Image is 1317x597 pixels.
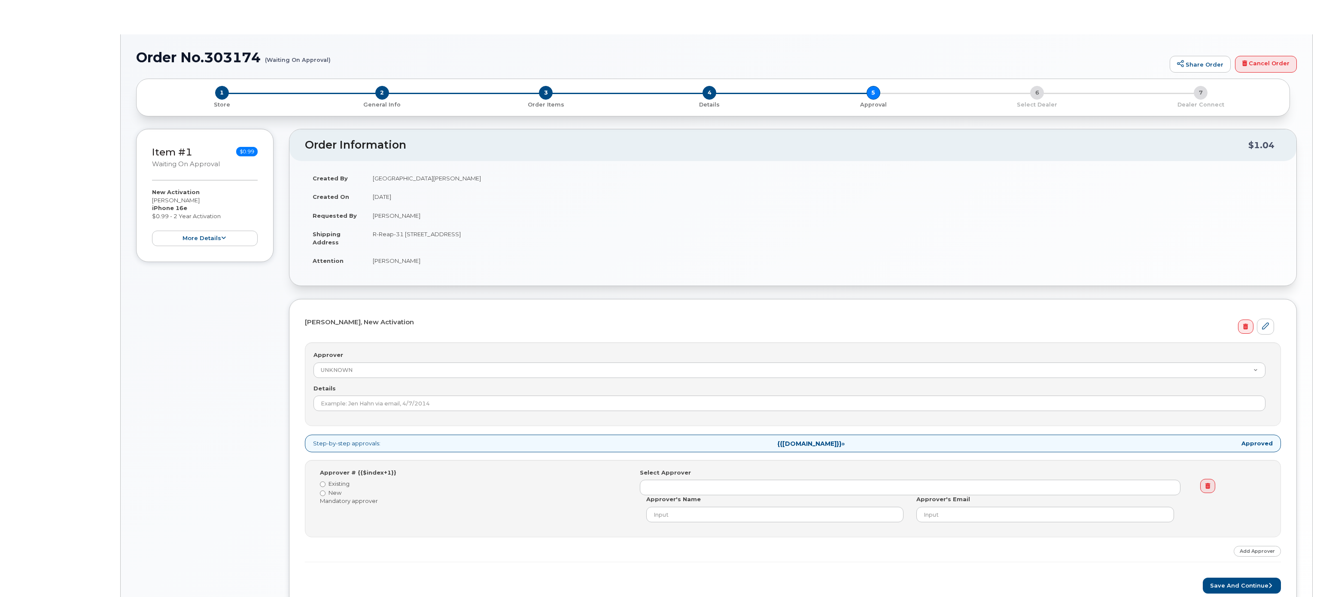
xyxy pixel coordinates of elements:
[1235,56,1297,73] a: Cancel Order
[300,100,464,109] a: 2 General Info
[313,257,344,264] strong: Attention
[1248,137,1274,153] div: $1.04
[640,469,691,477] label: Select Approver
[215,86,229,100] span: 1
[313,396,1265,411] input: Example: Jen Hahn via email, 4/7/2014
[143,100,300,109] a: 1 Store
[265,50,331,63] small: (Waiting On Approval)
[365,206,1281,225] td: [PERSON_NAME]
[365,169,1281,188] td: [GEOGRAPHIC_DATA][PERSON_NAME]
[152,204,187,211] strong: iPhone 16e
[365,187,1281,206] td: [DATE]
[320,480,627,488] label: Existing
[628,100,791,109] a: 4 Details
[365,225,1281,251] td: R-Reap-31 [STREET_ADDRESS]
[147,101,297,109] p: Store
[152,160,220,168] small: Waiting On Approval
[646,507,903,522] input: Input
[375,86,389,100] span: 2
[313,231,341,246] strong: Shipping Address
[320,490,325,496] input: New
[320,497,627,505] div: Mandatory approver
[539,86,553,100] span: 3
[1241,439,1273,448] strong: Approved
[152,146,192,158] a: Item #1
[777,441,845,447] span: »
[236,147,258,156] span: $0.99
[320,481,325,487] input: Existing
[1203,578,1281,594] button: Save and Continue
[464,100,628,109] a: 3 Order Items
[631,101,788,109] p: Details
[916,507,1174,522] input: Input
[1234,546,1281,557] a: Add Approver
[703,86,716,100] span: 4
[313,384,336,393] label: Details
[365,251,1281,270] td: [PERSON_NAME]
[305,139,1248,151] h2: Order Information
[1170,56,1231,73] a: Share Order
[152,189,200,195] strong: New Activation
[777,440,842,448] strong: {{[DOMAIN_NAME]}}
[468,101,624,109] p: Order Items
[313,175,348,182] strong: Created By
[305,319,1274,326] h4: [PERSON_NAME], New Activation
[152,188,258,246] div: [PERSON_NAME] $0.99 - 2 Year Activation
[304,101,460,109] p: General Info
[313,212,357,219] strong: Requested By
[313,193,349,200] strong: Created On
[313,351,343,359] label: Approver
[152,231,258,247] button: more details
[320,469,396,477] label: Approver # {{$index+1}}
[136,50,1165,65] h1: Order No.303174
[320,489,627,497] label: New
[916,495,970,503] label: Approver's Email
[646,495,701,503] label: Approver's Name
[305,435,1281,452] p: Step-by-step approvals:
